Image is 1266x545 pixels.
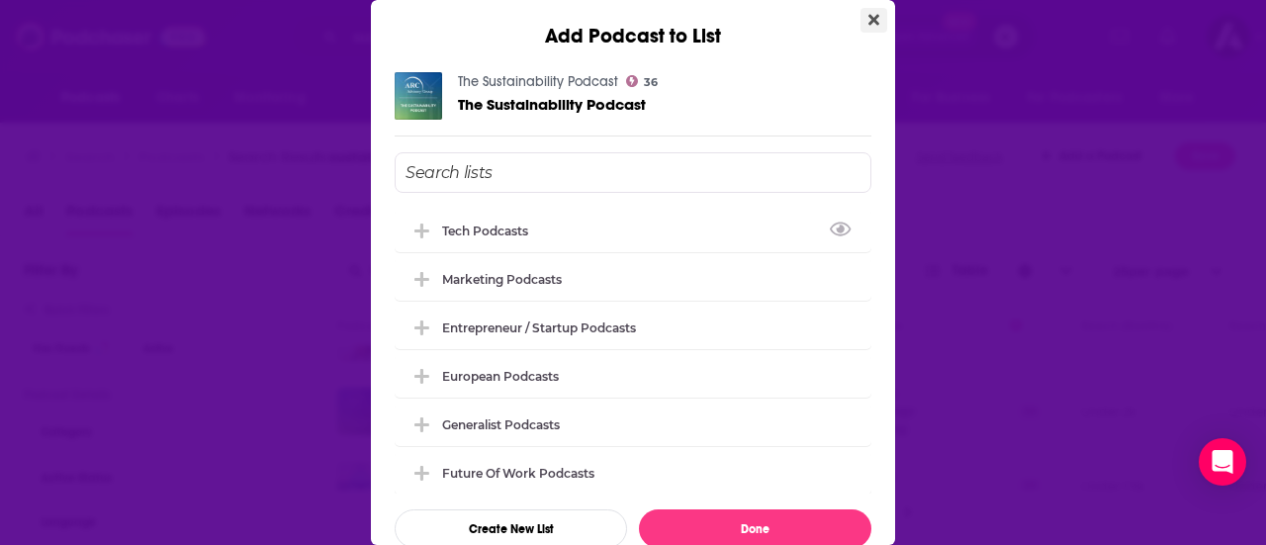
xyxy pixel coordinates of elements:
[458,73,618,90] a: The Sustainability Podcast
[458,96,646,113] a: The Sustainability Podcast
[395,257,871,301] div: Marketing Podcasts
[442,369,559,384] div: European Podcasts
[395,403,871,446] div: Generalist Podcasts
[442,466,594,481] div: Future of Work Podcasts
[395,152,871,193] input: Search lists
[442,417,560,432] div: Generalist Podcasts
[395,72,442,120] img: The Sustainability Podcast
[860,8,887,33] button: Close
[1199,438,1246,486] div: Open Intercom Messenger
[458,95,646,114] span: The Sustainability Podcast
[644,78,658,87] span: 36
[442,224,540,238] div: Tech Podcasts
[395,209,871,252] div: Tech Podcasts
[626,75,658,87] a: 36
[528,234,540,236] button: View Link
[442,320,636,335] div: Entrepreneur / Startup Podcasts
[395,451,871,495] div: Future of Work Podcasts
[395,306,871,349] div: Entrepreneur / Startup Podcasts
[395,354,871,398] div: European Podcasts
[442,272,562,287] div: Marketing Podcasts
